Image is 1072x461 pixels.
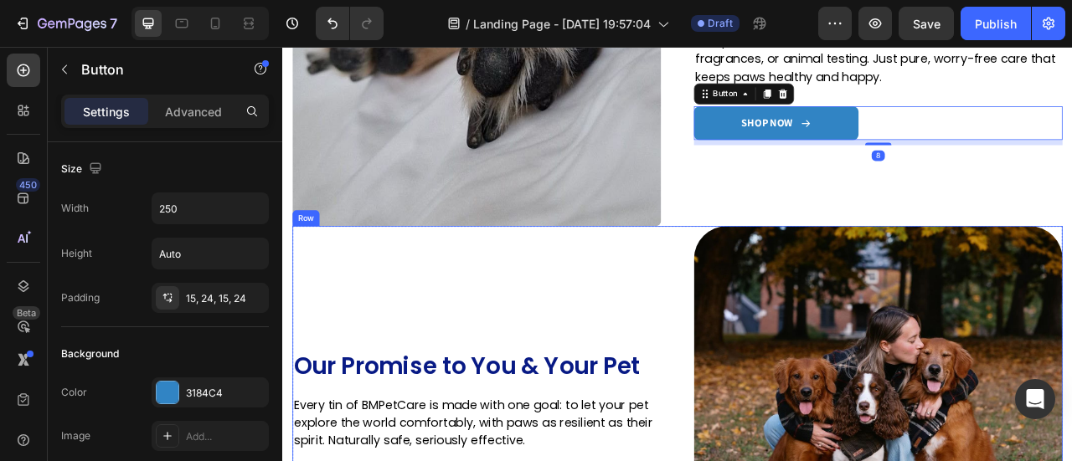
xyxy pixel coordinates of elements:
button: 7 [7,7,125,40]
div: Width [61,201,89,216]
div: Background [61,346,119,361]
div: Undo/Redo [316,7,384,40]
p: 7 [110,13,117,33]
div: Beta [13,306,40,320]
p: Advanced [165,103,222,120]
div: Padding [61,290,100,305]
input: Auto [152,193,268,223]
p: Settings [83,103,130,120]
div: Color [61,385,87,400]
div: Row [16,210,44,225]
span: / [466,15,470,33]
div: Open Intercom Messenger [1015,379,1055,419]
button: Save [899,7,954,40]
div: Button [544,52,582,67]
p: SHOP NOW [584,88,649,105]
iframe: Design area [282,47,1072,461]
div: Publish [975,15,1017,33]
button: Publish [961,7,1031,40]
div: 8 [750,131,766,145]
span: Save [913,17,941,31]
h2: Our Promise to You & Your Pet [13,385,482,427]
p: Button [81,59,224,79]
div: 15, 24, 15, 24 [186,291,265,306]
span: Draft [708,16,733,31]
input: Auto [152,238,268,269]
div: Add... [186,429,265,444]
div: 3184C4 [186,386,265,401]
span: Landing Page - [DATE] 19:57:04 [473,15,651,33]
div: Size [61,158,106,181]
div: Height [61,246,92,261]
div: 450 [16,178,40,192]
div: Image [61,428,90,443]
a: SHOP NOW [523,75,733,118]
